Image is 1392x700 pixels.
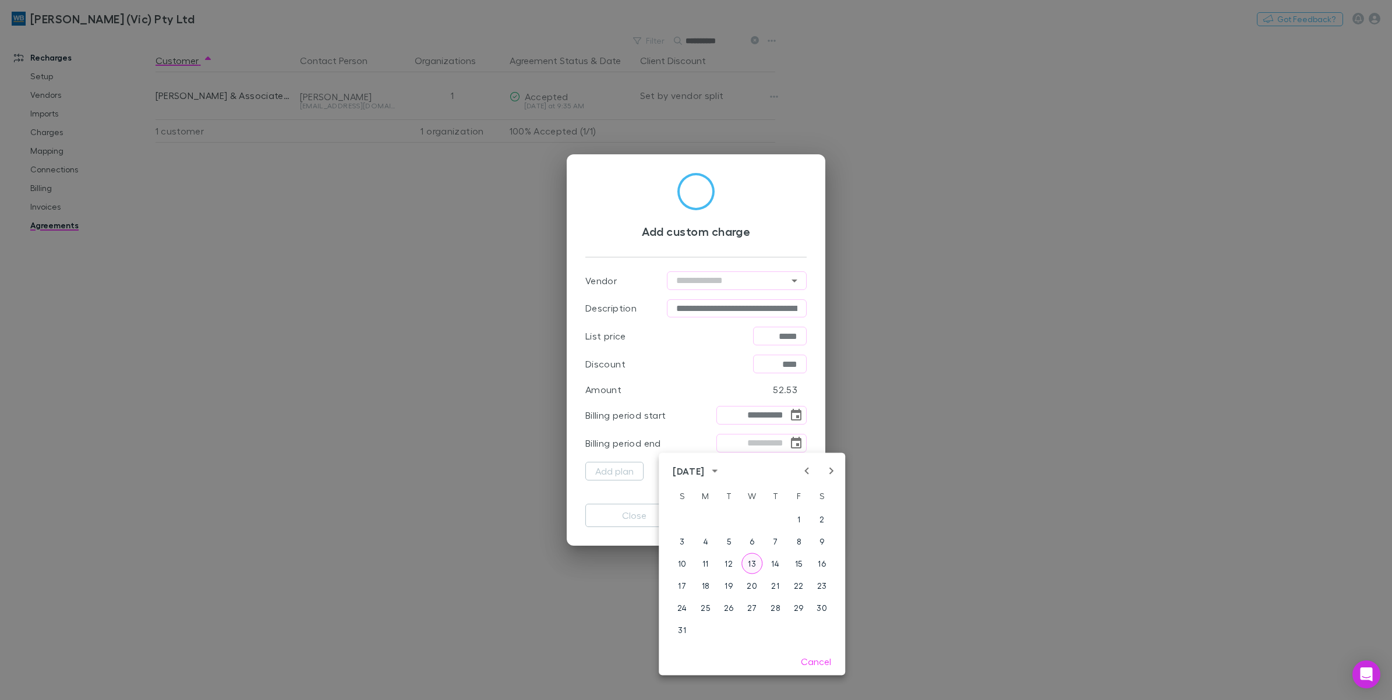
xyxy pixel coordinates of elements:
[585,357,626,371] p: Discount
[765,553,786,574] button: 14
[765,575,786,596] button: 21
[695,553,716,574] button: 11
[1352,660,1380,688] div: Open Intercom Messenger
[765,485,786,508] span: Thursday
[788,531,809,552] button: 8
[718,485,739,508] span: Tuesday
[773,383,797,397] p: 52.53
[672,620,693,641] button: 31
[585,224,807,238] h3: Add custom charge
[672,553,693,574] button: 10
[718,575,739,596] button: 19
[585,274,617,288] p: Vendor
[788,553,809,574] button: 15
[811,509,832,530] button: 2
[585,301,637,315] p: Description
[811,531,832,552] button: 9
[695,598,716,618] button: 25
[765,598,786,618] button: 28
[786,273,803,289] button: Open
[718,553,739,574] button: 12
[811,485,832,508] span: Saturday
[811,553,832,574] button: 16
[585,462,644,480] button: Add plan
[788,435,804,451] button: Choose date
[788,575,809,596] button: 22
[800,464,814,478] button: Previous month
[792,652,840,671] button: Cancel
[695,575,716,596] button: 18
[765,531,786,552] button: 7
[811,598,832,618] button: 30
[741,553,762,574] button: 13
[718,598,739,618] button: 26
[585,329,626,343] p: List price
[585,408,666,422] p: Billing period start
[718,531,739,552] button: 5
[788,485,809,508] span: Friday
[695,531,716,552] button: 4
[824,464,838,478] button: Next month
[585,383,621,397] p: Amount
[741,575,762,596] button: 20
[585,436,661,450] p: Billing period end
[788,407,804,423] button: Choose date, selected date is Aug 13, 2025
[672,485,693,508] span: Sunday
[741,598,762,618] button: 27
[673,464,704,478] div: [DATE]
[708,464,722,478] button: calendar view is open, switch to year view
[788,509,809,530] button: 1
[672,598,693,618] button: 24
[672,575,693,596] button: 17
[788,598,809,618] button: 29
[811,575,832,596] button: 23
[585,504,683,527] button: Close
[695,485,716,508] span: Monday
[672,531,693,552] button: 3
[741,531,762,552] button: 6
[741,485,762,508] span: Wednesday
